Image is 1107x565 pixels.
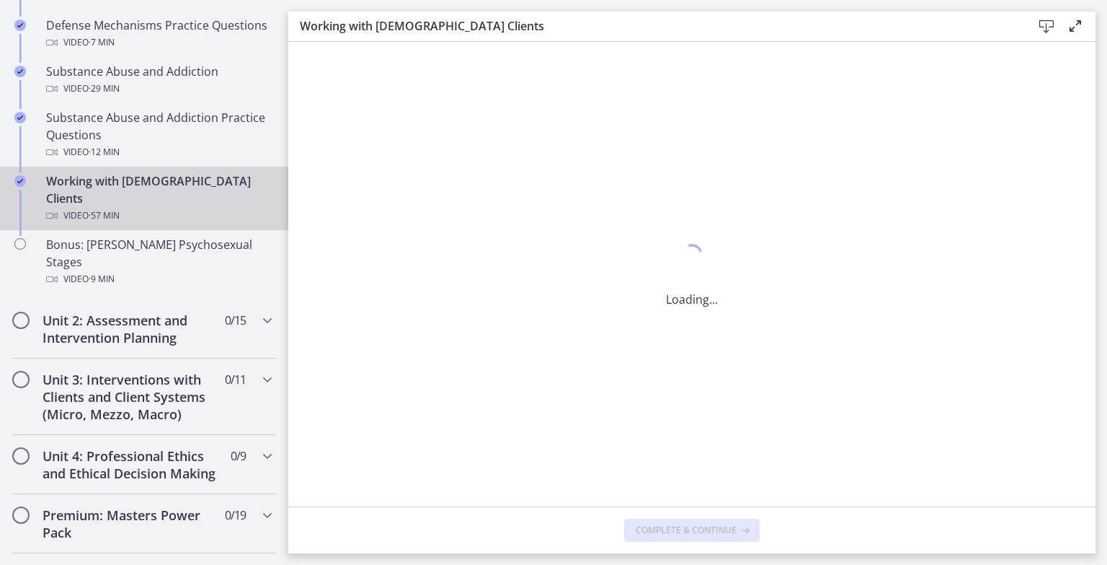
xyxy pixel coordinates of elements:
[46,63,271,97] div: Substance Abuse and Addiction
[636,525,737,536] span: Complete & continue
[46,271,271,288] div: Video
[231,447,246,465] span: 0 / 9
[46,144,271,161] div: Video
[89,271,115,288] span: · 9 min
[43,507,218,541] h2: Premium: Masters Power Pack
[14,175,26,187] i: Completed
[14,19,26,31] i: Completed
[43,312,218,346] h2: Unit 2: Assessment and Intervention Planning
[89,34,115,51] span: · 7 min
[43,447,218,482] h2: Unit 4: Professional Ethics and Ethical Decision Making
[14,66,26,77] i: Completed
[46,34,271,51] div: Video
[43,371,218,423] h2: Unit 3: Interventions with Clients and Client Systems (Micro, Mezzo, Macro)
[89,207,120,224] span: · 57 min
[89,80,120,97] span: · 29 min
[225,371,246,388] span: 0 / 11
[46,207,271,224] div: Video
[46,236,271,288] div: Bonus: [PERSON_NAME] Psychosexual Stages
[225,312,246,329] span: 0 / 15
[46,109,271,161] div: Substance Abuse and Addiction Practice Questions
[46,17,271,51] div: Defense Mechanisms Practice Questions
[46,172,271,224] div: Working with [DEMOGRAPHIC_DATA] Clients
[666,240,718,273] div: 1
[89,144,120,161] span: · 12 min
[300,17,1009,35] h3: Working with [DEMOGRAPHIC_DATA] Clients
[624,519,760,542] button: Complete & continue
[46,80,271,97] div: Video
[666,291,718,308] p: Loading...
[14,112,26,123] i: Completed
[225,507,246,524] span: 0 / 19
